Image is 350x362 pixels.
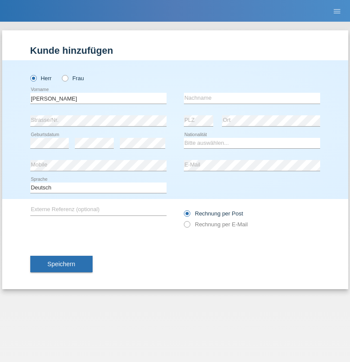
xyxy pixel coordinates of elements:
[184,210,243,217] label: Rechnung per Post
[48,261,75,267] span: Speichern
[30,45,320,56] h1: Kunde hinzufügen
[30,75,52,82] label: Herr
[184,221,248,228] label: Rechnung per E-Mail
[184,210,189,221] input: Rechnung per Post
[30,256,93,272] button: Speichern
[62,75,67,81] input: Frau
[328,8,346,13] a: menu
[30,75,36,81] input: Herr
[184,221,189,232] input: Rechnung per E-Mail
[62,75,84,82] label: Frau
[333,7,341,16] i: menu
